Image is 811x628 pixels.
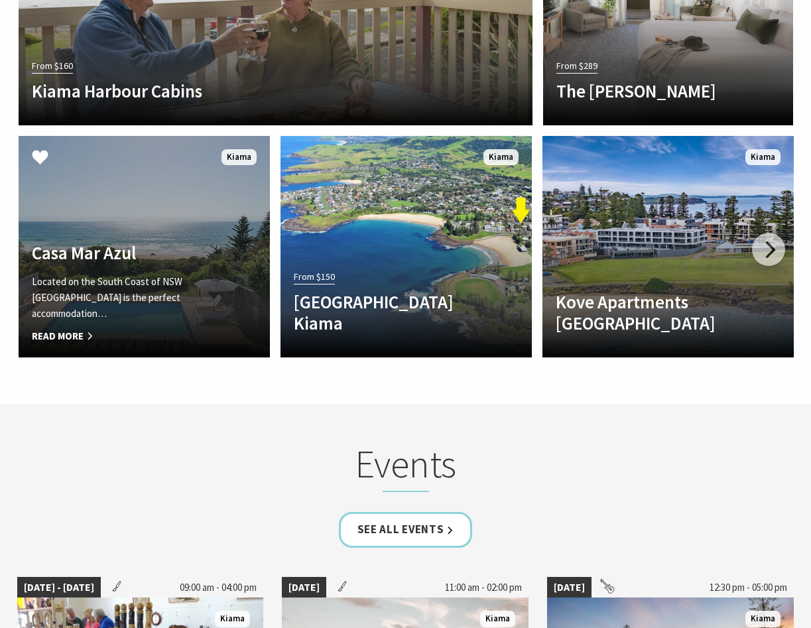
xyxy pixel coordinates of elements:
span: From $150 [294,269,335,284]
h4: [GEOGRAPHIC_DATA] Kiama [294,291,481,334]
span: 11:00 am - 02:00 pm [438,577,529,598]
h4: Kove Apartments [GEOGRAPHIC_DATA] [556,291,743,334]
span: Kiama [215,611,250,627]
span: Kiama [745,611,780,627]
button: Click to Favourite Casa Mar Azul [19,136,62,181]
h2: Events [146,441,666,493]
span: Kiama [745,149,780,166]
a: See all Events [339,512,473,547]
p: Located on the South Coast of NSW [GEOGRAPHIC_DATA] is the perfect accommodation… [32,274,219,322]
span: Kiama [480,611,515,627]
span: Kiama [221,149,257,166]
span: 09:00 am - 04:00 pm [173,577,263,598]
span: [DATE] - [DATE] [17,577,101,598]
span: From $289 [556,58,597,74]
span: Kiama [483,149,519,166]
a: Another Image Used Kove Apartments [GEOGRAPHIC_DATA] Kiama [542,136,794,357]
a: Another Image Used Casa Mar Azul Located on the South Coast of NSW [GEOGRAPHIC_DATA] is the perfe... [19,136,270,357]
span: Read More [32,328,219,344]
span: 12:30 pm - 05:00 pm [703,577,794,598]
h4: Casa Mar Azul [32,242,219,263]
a: From $150 [GEOGRAPHIC_DATA] Kiama Kiama [281,136,532,357]
span: From $160 [32,58,73,74]
span: [DATE] [282,577,326,598]
span: [DATE] [547,577,592,598]
h4: The [PERSON_NAME] [556,80,742,101]
h4: Kiama Harbour Cabins [32,80,442,101]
